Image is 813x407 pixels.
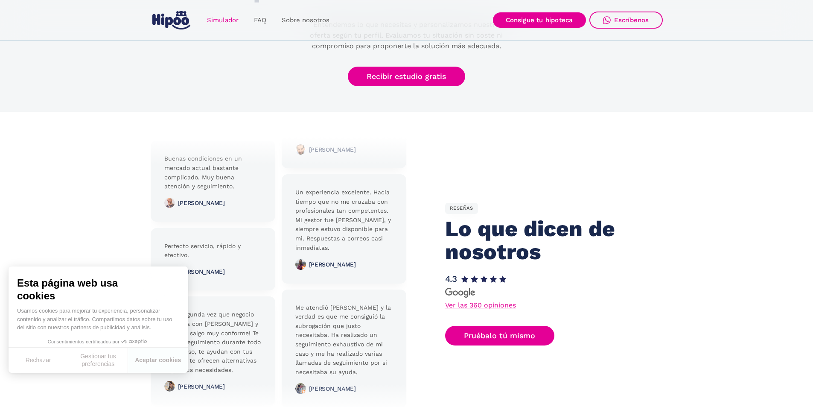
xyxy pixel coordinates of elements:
[589,12,663,29] a: Escríbenos
[246,12,274,29] a: FAQ
[274,12,337,29] a: Sobre nosotros
[445,217,642,264] h2: Lo que dicen de nosotros
[445,302,516,309] a: Ver las 360 opiniones
[445,203,478,214] div: RESEÑAS
[445,274,457,284] h1: 4.3
[493,12,586,28] a: Consigue tu hipoteca
[348,67,466,87] a: Recibir estudio gratis
[445,326,555,346] a: Pruébalo tú mismo
[199,12,246,29] a: Simulador
[151,8,192,33] a: home
[614,16,649,24] div: Escríbenos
